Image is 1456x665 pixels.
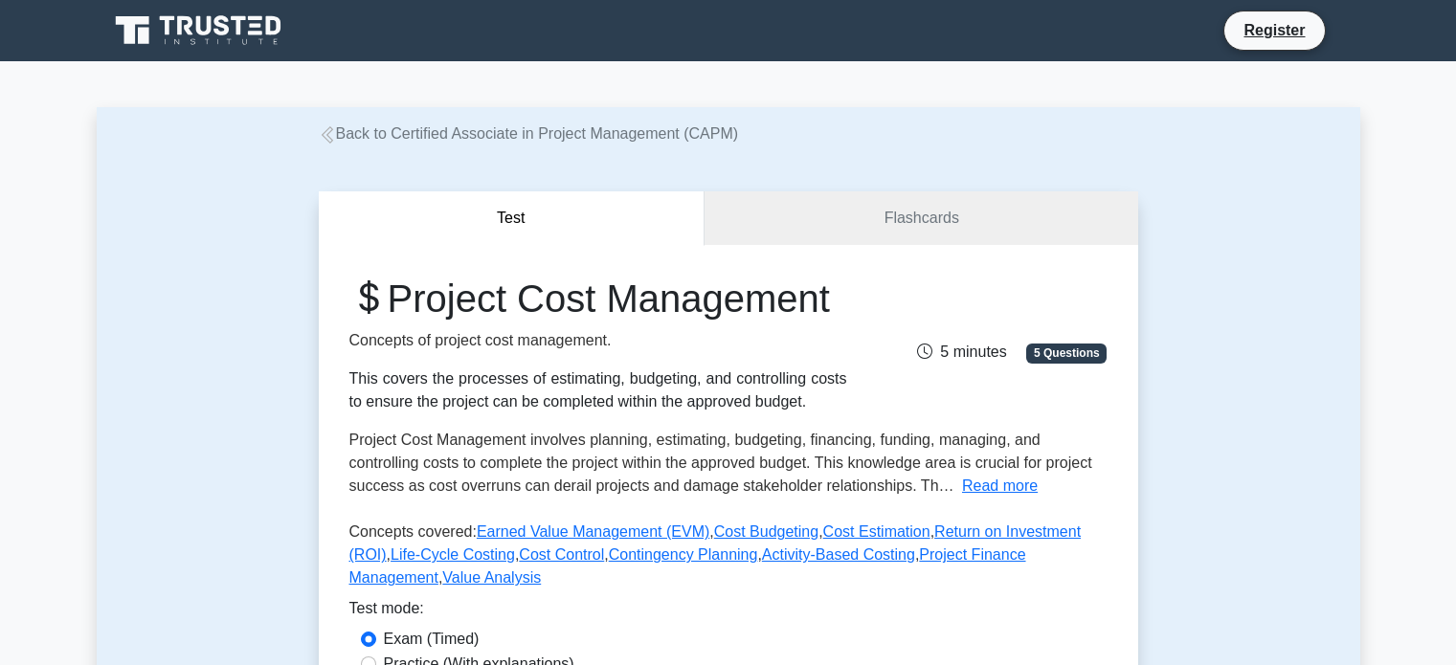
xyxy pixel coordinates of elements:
span: 5 Questions [1026,344,1107,363]
label: Exam (Timed) [384,628,480,651]
span: Project Cost Management involves planning, estimating, budgeting, financing, funding, managing, a... [349,432,1092,494]
div: Test mode: [349,597,1108,628]
h1: Project Cost Management [349,276,847,321]
a: Register [1232,18,1316,42]
a: Cost Budgeting [714,523,818,540]
a: Cost Control [519,546,604,563]
a: Back to Certified Associate in Project Management (CAPM) [319,125,739,142]
button: Read more [962,475,1038,498]
a: Contingency Planning [609,546,758,563]
a: Cost Estimation [823,523,930,540]
a: Value Analysis [442,569,541,586]
p: Concepts of project cost management. [349,329,847,352]
a: Earned Value Management (EVM) [477,523,709,540]
a: Life-Cycle Costing [391,546,515,563]
div: This covers the processes of estimating, budgeting, and controlling costs to ensure the project c... [349,367,847,413]
button: Test [319,191,706,246]
p: Concepts covered: , , , , , , , , , [349,521,1108,597]
a: Project Finance Management [349,546,1026,586]
span: 5 minutes [917,344,1006,360]
a: Activity-Based Costing [762,546,915,563]
a: Flashcards [705,191,1137,246]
